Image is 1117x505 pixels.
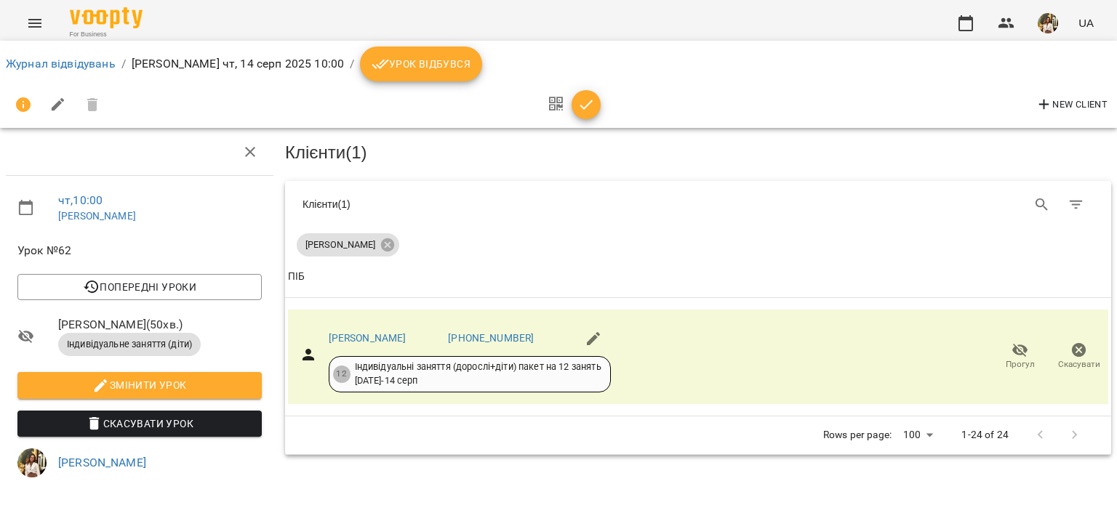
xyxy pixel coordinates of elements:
[58,210,136,222] a: [PERSON_NAME]
[29,415,250,432] span: Скасувати Урок
[1049,336,1108,377] button: Скасувати
[288,268,1108,286] span: ПІБ
[288,268,305,286] div: Sort
[17,6,52,41] button: Menu
[58,193,103,207] a: чт , 10:00
[372,55,471,73] span: Урок відбувся
[1059,187,1094,222] button: Фільтр
[350,55,354,73] li: /
[333,365,351,383] div: 12
[29,278,250,296] span: Попередні уроки
[1032,93,1111,116] button: New Client
[1036,96,1108,113] span: New Client
[132,55,344,73] p: [PERSON_NAME] чт, 14 серп 2025 10:00
[70,30,143,39] span: For Business
[360,47,482,81] button: Урок відбувся
[17,274,262,300] button: Попередні уроки
[17,372,262,398] button: Змінити урок
[6,47,1111,81] nav: breadcrumb
[58,316,262,334] span: [PERSON_NAME] ( 50 хв. )
[1058,358,1100,371] span: Скасувати
[961,428,1008,443] p: 1-24 of 24
[1073,9,1100,36] button: UA
[17,448,47,477] img: aea806cbca9c040a8c2344d296ea6535.jpg
[823,428,892,443] p: Rows per page:
[355,360,601,387] div: Індивідуальні заняття (дорослі+діти) пакет на 12 занять [DATE] - 14 серп
[990,336,1049,377] button: Прогул
[897,424,938,445] div: 100
[121,55,126,73] li: /
[29,376,250,394] span: Змінити урок
[329,332,407,344] a: [PERSON_NAME]
[58,456,146,469] a: [PERSON_NAME]
[17,411,262,437] button: Скасувати Урок
[288,268,305,286] div: ПІБ
[297,233,399,256] div: [PERSON_NAME]
[1025,187,1060,222] button: Search
[6,57,116,70] a: Журнал відвідувань
[303,197,687,211] div: Клієнти ( 1 )
[1038,13,1058,33] img: aea806cbca9c040a8c2344d296ea6535.jpg
[17,242,262,259] span: Урок №62
[1006,358,1035,371] span: Прогул
[70,7,143,28] img: Voopty Logo
[285,143,1111,162] h3: Клієнти ( 1 )
[285,181,1111,227] div: Table Toolbar
[58,338,201,351] span: Індивідуальне заняття (діти)
[448,332,534,344] a: [PHONE_NUMBER]
[297,238,384,251] span: [PERSON_NAME]
[1078,15,1094,31] span: UA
